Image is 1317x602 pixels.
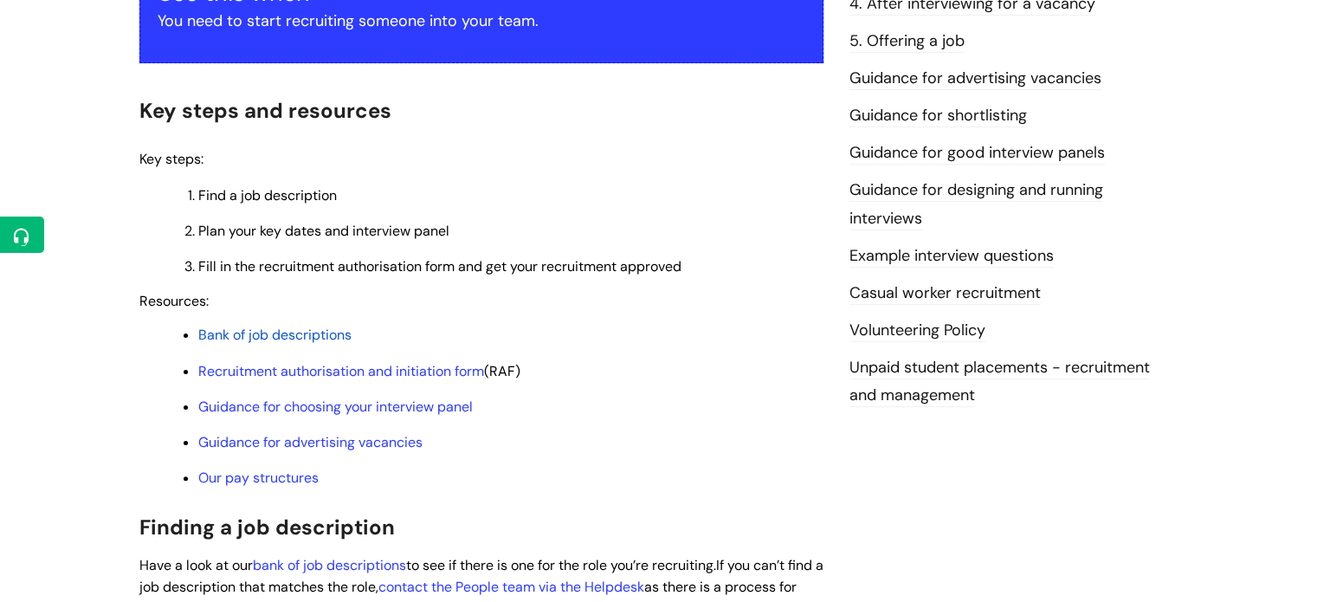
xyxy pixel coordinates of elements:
a: Guidance for designing and running interviews [849,179,1103,230]
a: Our pay structures [198,469,319,487]
span: Key steps: [139,150,203,168]
span: Fill in the recruitment authorisation form and get your recruitment approved [198,257,681,275]
a: Guidance for advertising vacancies [198,433,423,451]
span: Plan your key dates and interview panel [198,222,449,240]
a: Guidance for good interview panels [849,142,1105,165]
span: Key steps and resources [139,97,391,124]
a: Guidance for advertising vacancies [849,68,1101,90]
a: Guidance for shortlisting [849,105,1027,127]
a: Recruitment authorisation and initiation form [198,362,484,380]
span: Have a look at our to see if there is one for the role you’re recruiting. [139,556,716,574]
a: contact the People team via the Helpdesk [378,578,644,596]
p: You need to start recruiting someone into your team. [158,7,805,35]
a: Example interview questions [849,245,1054,268]
span: Find a job description [198,186,337,204]
a: bank of job descriptions [253,556,406,574]
a: Bank of job descriptions [198,326,352,344]
a: Guidance for choosing your interview panel [198,398,473,416]
p: (RAF) [198,362,823,381]
a: Casual worker recruitment [849,282,1041,305]
span: Resources: [139,292,209,310]
span: Finding a job description [139,514,395,541]
a: Volunteering Policy [849,320,985,342]
a: 5. Offering a job [849,30,965,53]
a: Unpaid student placements - recruitment and management [849,357,1150,407]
